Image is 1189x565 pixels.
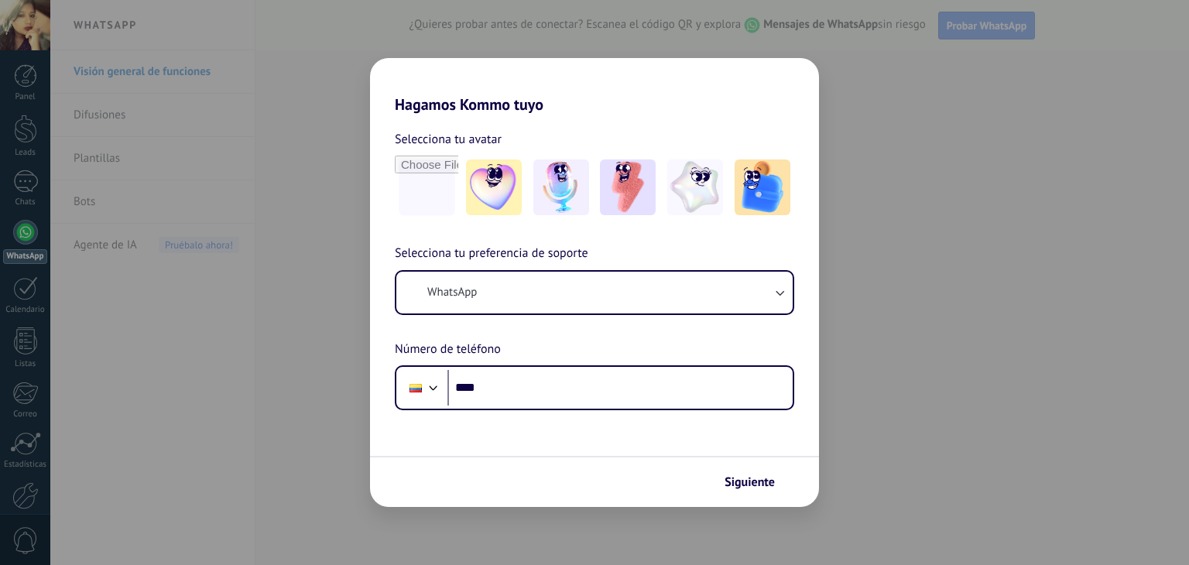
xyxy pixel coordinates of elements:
img: -5.jpeg [735,159,790,215]
button: Siguiente [718,469,796,495]
img: -3.jpeg [600,159,656,215]
span: Número de teléfono [395,340,501,360]
h2: Hagamos Kommo tuyo [370,58,819,114]
span: WhatsApp [427,285,477,300]
img: -1.jpeg [466,159,522,215]
img: -4.jpeg [667,159,723,215]
span: Siguiente [725,477,775,488]
span: Selecciona tu preferencia de soporte [395,244,588,264]
span: Selecciona tu avatar [395,129,502,149]
div: Ecuador: + 593 [401,372,430,404]
img: -2.jpeg [533,159,589,215]
button: WhatsApp [396,272,793,313]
